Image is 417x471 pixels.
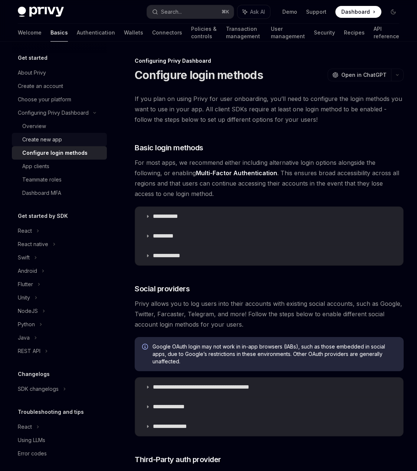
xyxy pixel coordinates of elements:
[12,79,107,93] a: Create an account
[18,320,35,329] div: Python
[18,212,68,220] h5: Get started by SDK
[18,53,47,62] h5: Get started
[18,24,42,42] a: Welcome
[18,68,46,77] div: About Privy
[135,298,404,330] span: Privy allows you to log users into their accounts with existing social accounts, such as Google, ...
[161,7,182,16] div: Search...
[282,8,297,16] a: Demo
[374,24,399,42] a: API reference
[328,69,391,81] button: Open in ChatGPT
[135,143,203,153] span: Basic login methods
[22,189,61,197] div: Dashboard MFA
[18,347,40,356] div: REST API
[135,157,404,199] span: For most apps, we recommend either including alternative login options alongside the following, o...
[314,24,335,42] a: Security
[124,24,143,42] a: Wallets
[135,57,404,65] div: Configuring Privy Dashboard
[152,343,396,365] span: Google OAuth login may not work in in-app browsers (IABs), such as those embedded in social apps,...
[221,9,229,15] span: ⌘ K
[135,284,190,294] span: Social providers
[18,82,63,91] div: Create an account
[191,24,217,42] a: Policies & controls
[152,24,182,42] a: Connectors
[147,5,234,19] button: Search...⌘K
[22,148,88,157] div: Configure login methods
[18,449,47,458] div: Error codes
[135,454,221,465] span: Third-Party auth provider
[12,133,107,146] a: Create new app
[18,422,32,431] div: React
[22,162,49,171] div: App clients
[18,293,30,302] div: Unity
[18,95,71,104] div: Choose your platform
[18,385,59,393] div: SDK changelogs
[341,71,387,79] span: Open in ChatGPT
[12,447,107,460] a: Error codes
[18,108,89,117] div: Configuring Privy Dashboard
[196,169,277,177] a: Multi-Factor Authentication
[12,66,107,79] a: About Privy
[22,135,62,144] div: Create new app
[12,160,107,173] a: App clients
[18,333,30,342] div: Java
[335,6,381,18] a: Dashboard
[142,344,150,351] svg: Info
[18,226,32,235] div: React
[18,408,84,416] h5: Troubleshooting and tips
[250,8,265,16] span: Ask AI
[237,5,270,19] button: Ask AI
[226,24,262,42] a: Transaction management
[18,240,48,249] div: React native
[22,122,46,131] div: Overview
[18,253,30,262] div: Swift
[12,120,107,133] a: Overview
[12,146,107,160] a: Configure login methods
[12,434,107,447] a: Using LLMs
[12,93,107,106] a: Choose your platform
[50,24,68,42] a: Basics
[18,266,37,275] div: Android
[18,307,38,315] div: NodeJS
[135,94,404,125] span: If you plan on using Privy for user onboarding, you’ll need to configure the login methods you wa...
[344,24,365,42] a: Recipes
[12,186,107,200] a: Dashboard MFA
[135,68,263,82] h1: Configure login methods
[387,6,399,18] button: Toggle dark mode
[18,370,50,379] h5: Changelogs
[77,24,115,42] a: Authentication
[341,8,370,16] span: Dashboard
[22,175,62,184] div: Teammate roles
[306,8,326,16] a: Support
[12,173,107,186] a: Teammate roles
[271,24,305,42] a: User management
[18,280,33,289] div: Flutter
[18,436,45,445] div: Using LLMs
[18,7,64,17] img: dark logo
